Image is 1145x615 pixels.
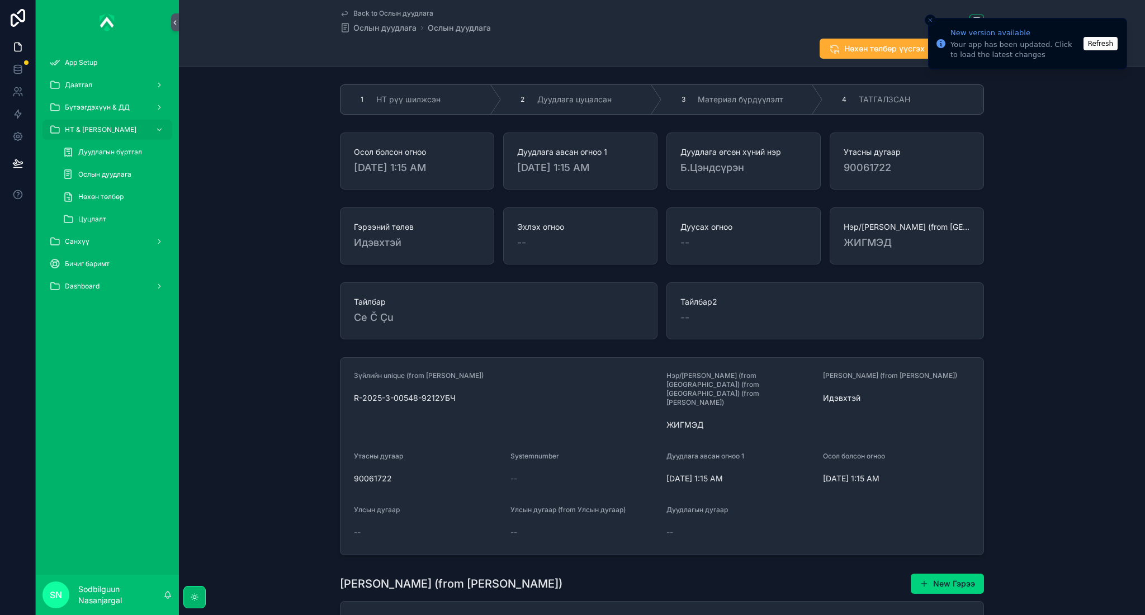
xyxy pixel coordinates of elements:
span: Эхлэх огноо [517,221,644,233]
h1: [PERSON_NAME] (from [PERSON_NAME]) [340,576,562,592]
span: [PERSON_NAME] (from [PERSON_NAME]) [823,371,957,380]
span: -- [354,527,361,538]
span: Ослын дуудлага [78,170,131,179]
span: Идэвхтэй [823,392,971,404]
span: ЖИГМЭД [666,419,814,430]
span: Back to Ослын дуудлага [353,9,433,18]
span: Dashboard [65,282,100,291]
span: ЖИГМЭД [844,235,970,250]
span: ТАТГАЛЗСАН [859,94,910,105]
div: New version available [950,27,1080,39]
button: New Гэрээ [911,574,984,594]
span: -- [510,527,517,538]
span: Осол болсон огноо [823,452,885,460]
span: 1 [361,95,363,104]
span: Улсын дугаар [354,505,400,514]
span: App Setup [65,58,97,67]
button: Нөхөн төлбөр үүсгэх [820,39,934,59]
span: Нэр/[PERSON_NAME] (from [GEOGRAPHIC_DATA]) (from [GEOGRAPHIC_DATA]) (from [PERSON_NAME]) [844,221,970,233]
span: 3 [682,95,685,104]
span: [DATE] 1:15 AM [666,473,814,484]
span: Дуудлагын бүртгэл [78,148,142,157]
span: 4 [842,95,846,104]
span: Утасны дугаар [354,452,403,460]
a: Санхүү [42,231,172,252]
span: 90061722 [844,160,970,176]
a: Бичиг баримт [42,254,172,274]
span: Утасны дугаар [844,146,970,158]
span: [DATE] 1:15 AM [354,160,480,176]
span: R-2025-3-00548-9212УБЧ [354,392,657,404]
span: Улсын дугаар (from Улсын дугаар) [510,505,626,514]
span: [DATE] 1:15 AM [517,160,644,176]
a: Ослын дуудлага [428,22,491,34]
span: Дуусах огноо [680,221,807,233]
span: Нөхөн төлбөр үүсгэх [844,43,925,54]
span: -- [666,527,673,538]
span: Ce Č Çu [354,310,644,325]
span: Дуудлагын дугаар [666,505,728,514]
span: -- [680,235,689,250]
span: Даатгал [65,81,92,89]
a: Цуцлалт [56,209,172,229]
span: [DATE] 1:15 AM [823,473,971,484]
a: Ослын дуудлага [340,22,417,34]
span: Зүйлийн unique (from [PERSON_NAME]) [354,371,484,380]
span: -- [680,310,689,325]
span: Нөхөн төлбөр [78,192,124,201]
span: -- [510,473,517,484]
a: Бүтээгдэхүүн & ДД [42,97,172,117]
span: Нэр/[PERSON_NAME] (from [GEOGRAPHIC_DATA]) (from [GEOGRAPHIC_DATA]) (from [PERSON_NAME]) [666,371,759,406]
img: App logo [100,13,115,31]
button: Close toast [925,15,936,26]
span: Тайлбар2 [680,296,970,307]
a: НТ & [PERSON_NAME] [42,120,172,140]
button: Refresh [1084,37,1118,50]
span: Дуудлага өгсөн хүний нэр [680,146,807,158]
span: Материал бүрдүүлэлт [698,94,783,105]
span: Дуудлага авсан огноо 1 [517,146,644,158]
div: Your app has been updated. Click to load the latest changes [950,40,1080,60]
p: Sodbilguun Nasanjargal [78,584,163,606]
span: НТ & [PERSON_NAME] [65,125,136,134]
span: Бичиг баримт [65,259,110,268]
a: Даатгал [42,75,172,95]
a: Dashboard [42,276,172,296]
span: Systemnumber [510,452,559,460]
span: Цуцлалт [78,215,106,224]
span: НТ рүү шилжсэн [376,94,441,105]
span: Дуудлага авсан огноо 1 [666,452,744,460]
span: Дуудлага цуцалсан [537,94,612,105]
span: -- [517,235,526,250]
span: Санхүү [65,237,89,246]
span: 2 [521,95,524,104]
a: Back to Ослын дуудлага [340,9,433,18]
a: App Setup [42,53,172,73]
span: Тайлбар [354,296,644,307]
span: Осол болсон огноо [354,146,480,158]
a: Нөхөн төлбөр [56,187,172,207]
span: SN [50,588,62,602]
span: Ослын дуудлага [353,22,417,34]
span: 90061722 [354,473,501,484]
span: Бүтээгдэхүүн & ДД [65,103,130,112]
span: Б.Цэндсүрэн [680,160,807,176]
a: Дуудлагын бүртгэл [56,142,172,162]
span: Гэрээний төлөв [354,221,480,233]
div: scrollable content [36,45,179,311]
a: Ослын дуудлага [56,164,172,184]
span: Идэвхтэй [354,235,480,250]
